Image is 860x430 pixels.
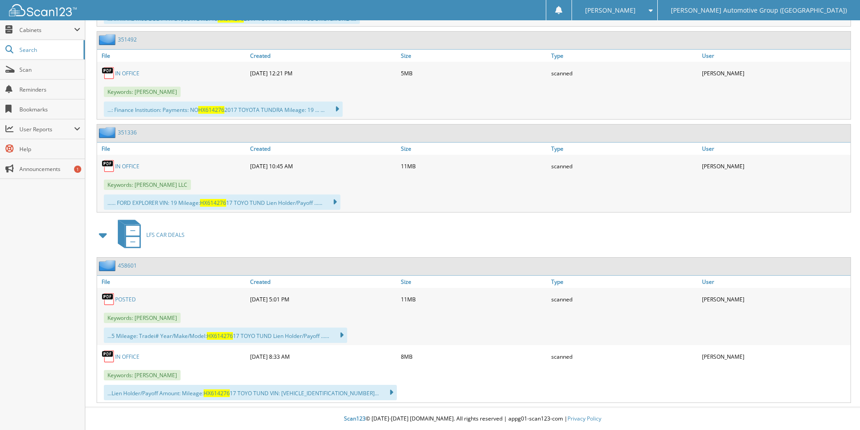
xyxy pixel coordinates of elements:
[104,328,347,343] div: ...5 Mileage: Tradei# Year/Make/Model: 17 TOYO TUND Lien Holder/Payoff ......
[399,143,549,155] a: Size
[104,370,181,380] span: Keywords: [PERSON_NAME]
[118,262,137,269] a: 458601
[399,290,549,308] div: 11MB
[19,86,80,93] span: Reminders
[198,106,224,114] span: HX614276
[248,143,399,155] a: Created
[204,389,230,397] span: HX614276
[99,127,118,138] img: folder2.png
[19,26,74,34] span: Cabinets
[399,50,549,62] a: Size
[399,64,549,82] div: 5MB
[115,353,139,361] a: IN OFFICE
[97,276,248,288] a: File
[549,347,700,365] div: scanned
[102,292,115,306] img: PDF.png
[19,66,80,74] span: Scan
[549,276,700,288] a: Type
[700,50,851,62] a: User
[200,199,226,207] span: HX614276
[19,165,80,173] span: Announcements
[102,66,115,80] img: PDF.png
[399,276,549,288] a: Size
[115,162,139,170] a: IN OFFICE
[700,290,851,308] div: [PERSON_NAME]
[399,347,549,365] div: 8MB
[549,290,700,308] div: scanned
[549,157,700,175] div: scanned
[115,69,139,77] a: IN OFFICE
[102,159,115,173] img: PDF.png
[567,415,601,422] a: Privacy Policy
[118,129,137,136] a: 351336
[74,166,81,173] div: 1
[700,347,851,365] div: [PERSON_NAME]
[9,4,77,16] img: scan123-logo-white.svg
[549,143,700,155] a: Type
[97,143,248,155] a: File
[549,64,700,82] div: scanned
[815,387,860,430] iframe: Chat Widget
[102,350,115,363] img: PDF.png
[112,217,185,253] a: LFS CAR DEALS
[248,290,399,308] div: [DATE] 5:01 PM
[104,194,340,210] div: ...... FORD EXPLORER VIN: 19 Mileage: 17 TOYO TUND Lien Holder/Payoff ......
[700,276,851,288] a: User
[99,34,118,45] img: folder2.png
[104,102,343,117] div: ...: Finance Institution: Payments: NO 2017 TOYOTA TUNDRA Mileage: 19 ... ...
[19,46,79,54] span: Search
[118,36,137,43] a: 351492
[248,157,399,175] div: [DATE] 10:45 AM
[671,8,847,13] span: [PERSON_NAME] Automotive Group ([GEOGRAPHIC_DATA])
[97,50,248,62] a: File
[344,415,366,422] span: Scan123
[85,408,860,430] div: © [DATE]-[DATE] [DOMAIN_NAME]. All rights reserved | appg01-scan123-com |
[104,180,191,190] span: Keywords: [PERSON_NAME] LLC
[248,276,399,288] a: Created
[248,347,399,365] div: [DATE] 8:33 AM
[700,143,851,155] a: User
[99,260,118,271] img: folder2.png
[248,64,399,82] div: [DATE] 12:21 PM
[19,125,74,133] span: User Reports
[549,50,700,62] a: Type
[399,157,549,175] div: 11MB
[585,8,636,13] span: [PERSON_NAME]
[207,332,233,340] span: HX614276
[19,106,80,113] span: Bookmarks
[115,296,136,303] a: POSTED
[104,385,397,400] div: ...Lien Holder/Payoff Amount: Mileage: 17 TOYO TUND VIN: [VEHICLE_IDENTIFICATION_NUMBER]...
[104,313,181,323] span: Keywords: [PERSON_NAME]
[248,50,399,62] a: Created
[146,231,185,239] span: LFS CAR DEALS
[700,157,851,175] div: [PERSON_NAME]
[19,145,80,153] span: Help
[104,87,181,97] span: Keywords: [PERSON_NAME]
[700,64,851,82] div: [PERSON_NAME]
